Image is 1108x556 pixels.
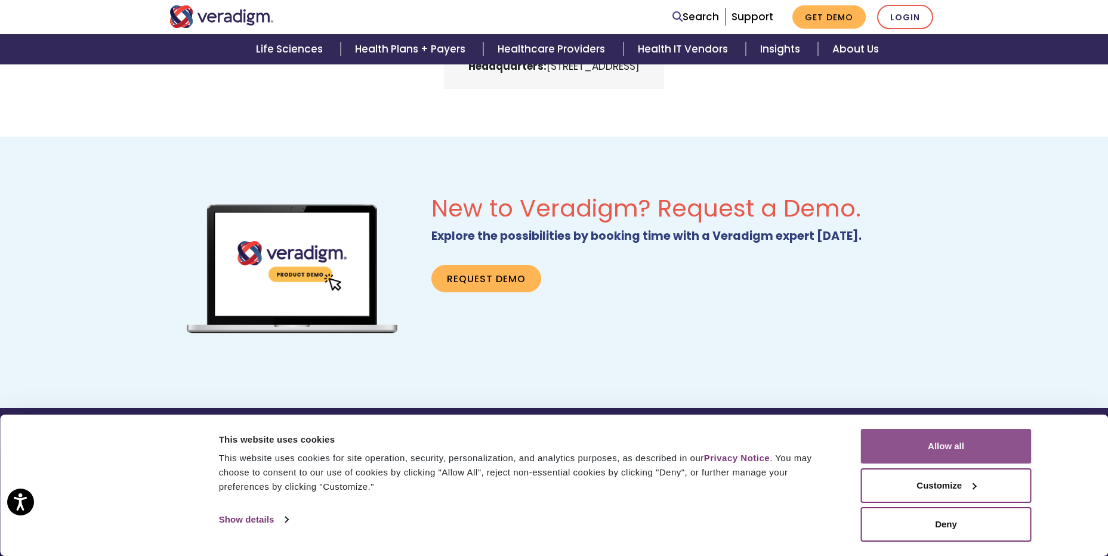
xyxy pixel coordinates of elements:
a: Search [672,9,719,25]
iframe: Drift Chat Widget [871,496,1094,542]
a: Health Plans + Payers [341,34,483,64]
a: Show details [219,511,288,529]
a: Get Demo [792,5,866,29]
button: Deny [861,507,1032,542]
a: Privacy Notice [704,453,770,463]
button: Allow all [861,429,1032,464]
a: Request Demo [431,265,541,292]
a: Support [732,10,773,24]
a: Life Sciences [242,34,341,64]
button: Customize [861,468,1032,503]
p: Explore the possibilities by booking time with a Veradigm expert [DATE]. [431,227,939,246]
a: Insights [746,34,818,64]
a: Healthcare Providers [483,34,623,64]
a: Health IT Vendors [624,34,746,64]
a: About Us [818,34,893,64]
strong: Headquarters: [468,59,547,73]
img: Veradigm logo [169,5,274,28]
p: [STREET_ADDRESS] [458,58,650,75]
a: Login [877,5,933,29]
div: This website uses cookies [219,433,834,447]
div: This website uses cookies for site operation, security, personalization, and analytics purposes, ... [219,451,834,494]
h2: New to Veradigm? Request a Demo. [431,194,939,223]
